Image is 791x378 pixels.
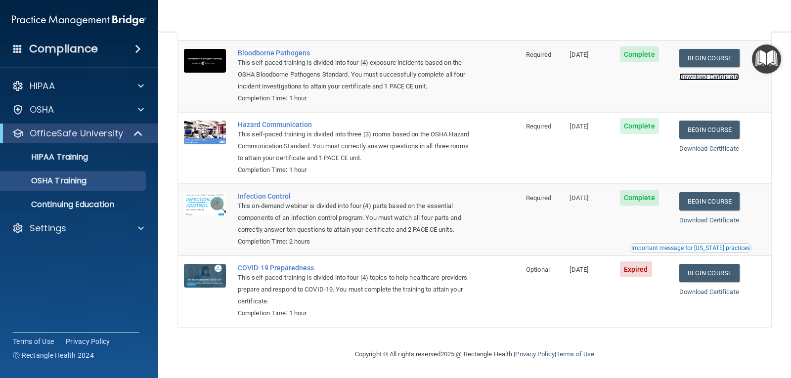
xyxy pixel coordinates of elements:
a: OSHA [12,104,144,116]
a: Download Certificate [679,145,739,152]
a: Begin Course [679,121,740,139]
span: [DATE] [570,51,588,58]
span: Complete [620,190,659,206]
span: Required [526,123,551,130]
p: HIPAA Training [6,152,88,162]
img: PMB logo [12,10,146,30]
button: Open Resource Center [752,44,781,74]
a: COVID-19 Preparedness [238,264,471,272]
a: HIPAA [12,80,144,92]
div: Completion Time: 1 hour [238,307,471,319]
span: Complete [620,118,659,134]
a: Hazard Communication [238,121,471,128]
div: Completion Time: 1 hour [238,164,471,176]
p: OfficeSafe University [30,127,123,139]
p: Settings [30,222,66,234]
a: Privacy Policy [515,350,554,358]
span: [DATE] [570,194,588,202]
p: OSHA Training [6,176,87,186]
p: OSHA [30,104,54,116]
span: Complete [620,46,659,62]
div: This self-paced training is divided into four (4) topics to help healthcare providers prepare and... [238,272,471,307]
span: [DATE] [570,123,588,130]
a: Infection Control [238,192,471,200]
div: Completion Time: 2 hours [238,236,471,248]
div: Completion Time: 1 hour [238,92,471,104]
a: OfficeSafe University [12,127,143,139]
div: This self-paced training is divided into three (3) rooms based on the OSHA Hazard Communication S... [238,128,471,164]
div: This self-paced training is divided into four (4) exposure incidents based on the OSHA Bloodborne... [238,57,471,92]
span: Required [526,194,551,202]
button: Read this if you are a dental practitioner in the state of CA [630,243,751,253]
p: HIPAA [30,80,55,92]
iframe: Drift Widget Chat Controller [620,308,779,347]
a: Settings [12,222,144,234]
a: Terms of Use [13,336,54,346]
a: Download Certificate [679,216,739,224]
a: Begin Course [679,192,740,210]
a: Begin Course [679,264,740,282]
a: Privacy Policy [66,336,110,346]
a: Bloodborne Pathogens [238,49,471,57]
a: Download Certificate [679,73,739,81]
span: Required [526,51,551,58]
a: Begin Course [679,49,740,67]
div: This on-demand webinar is divided into four (4) parts based on the essential components of an inf... [238,200,471,236]
p: Continuing Education [6,200,141,210]
span: Ⓒ Rectangle Health 2024 [13,350,94,360]
span: [DATE] [570,266,588,273]
a: Download Certificate [679,288,739,295]
div: Copyright © All rights reserved 2025 @ Rectangle Health | | [294,338,655,370]
h4: Compliance [29,42,98,56]
span: Expired [620,261,652,277]
div: Important message for [US_STATE] practices [631,245,750,251]
a: Terms of Use [556,350,594,358]
span: Optional [526,266,550,273]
